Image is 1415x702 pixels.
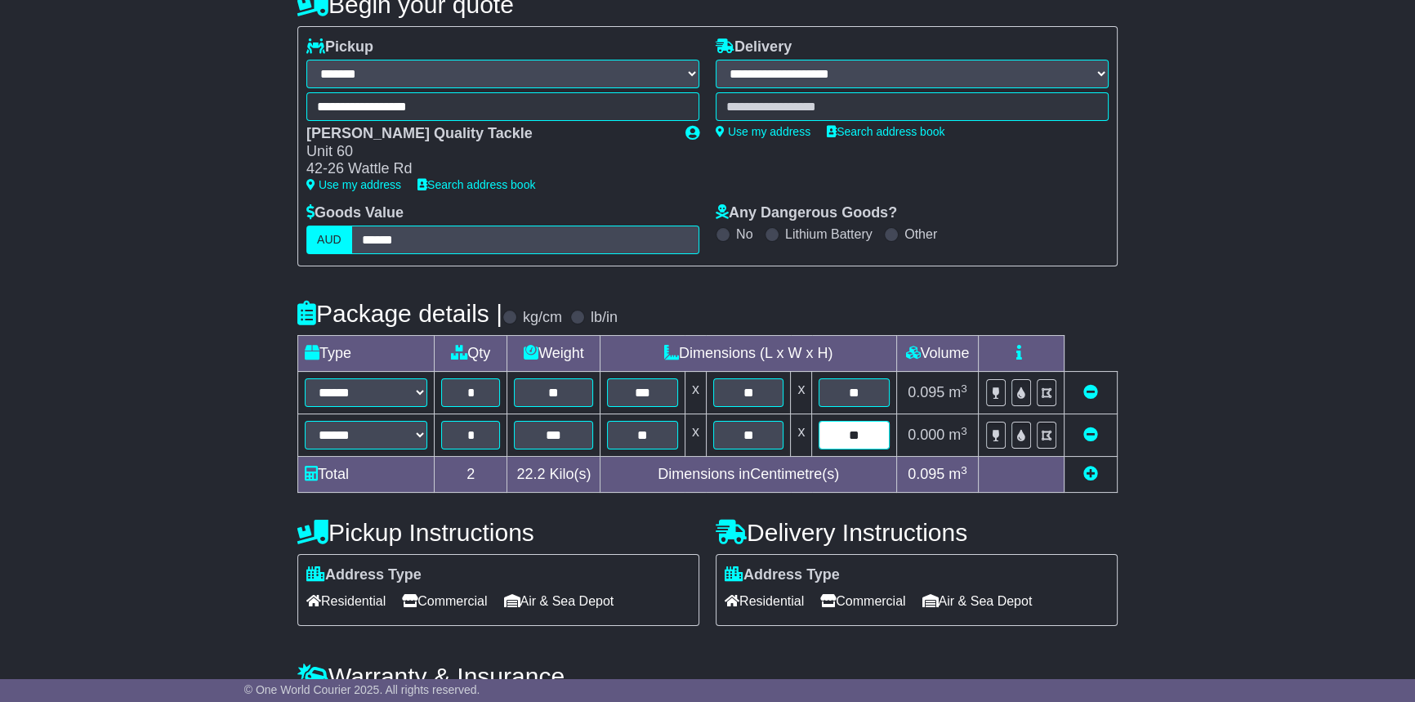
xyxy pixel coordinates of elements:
[896,336,978,372] td: Volume
[244,683,480,696] span: © One World Courier 2025. All rights reserved.
[791,414,812,457] td: x
[685,414,706,457] td: x
[297,519,699,546] h4: Pickup Instructions
[507,457,600,493] td: Kilo(s)
[306,143,669,161] div: Unit 60
[306,160,669,178] div: 42-26 Wattle Rd
[716,519,1118,546] h4: Delivery Instructions
[435,457,507,493] td: 2
[306,125,669,143] div: [PERSON_NAME] Quality Tackle
[507,336,600,372] td: Weight
[908,427,944,443] span: 0.000
[908,384,944,400] span: 0.095
[716,38,792,56] label: Delivery
[961,425,967,437] sup: 3
[716,125,810,138] a: Use my address
[949,384,967,400] span: m
[523,309,562,327] label: kg/cm
[961,464,967,476] sup: 3
[297,300,502,327] h4: Package details |
[591,309,618,327] label: lb/in
[306,566,422,584] label: Address Type
[820,588,905,614] span: Commercial
[600,336,897,372] td: Dimensions (L x W x H)
[297,663,1118,690] h4: Warranty & Insurance
[306,178,401,191] a: Use my address
[904,226,937,242] label: Other
[306,226,352,254] label: AUD
[402,588,487,614] span: Commercial
[600,457,897,493] td: Dimensions in Centimetre(s)
[949,466,967,482] span: m
[785,226,873,242] label: Lithium Battery
[949,427,967,443] span: m
[298,336,435,372] td: Type
[504,588,614,614] span: Air & Sea Depot
[435,336,507,372] td: Qty
[516,466,545,482] span: 22.2
[306,38,373,56] label: Pickup
[922,588,1033,614] span: Air & Sea Depot
[725,566,840,584] label: Address Type
[827,125,944,138] a: Search address book
[1083,384,1098,400] a: Remove this item
[1083,466,1098,482] a: Add new item
[908,466,944,482] span: 0.095
[791,372,812,414] td: x
[736,226,752,242] label: No
[417,178,535,191] a: Search address book
[1083,427,1098,443] a: Remove this item
[725,588,804,614] span: Residential
[716,204,897,222] label: Any Dangerous Goods?
[685,372,706,414] td: x
[298,457,435,493] td: Total
[306,204,404,222] label: Goods Value
[961,382,967,395] sup: 3
[306,588,386,614] span: Residential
